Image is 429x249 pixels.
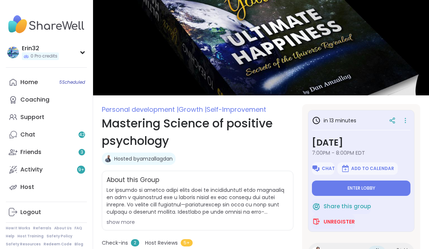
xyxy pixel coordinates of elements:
button: Enter lobby [312,181,410,196]
a: Logout [6,203,87,221]
h1: Mastering Science of positive psychology [102,115,293,150]
button: Add to Calendar [337,162,398,175]
a: Safety Resources [6,242,41,247]
button: Unregister [312,214,355,229]
a: Support [6,108,87,126]
span: 42 [79,132,85,138]
a: Help [6,234,15,239]
span: 5 Scheduled [59,79,85,85]
a: Chat42 [6,126,87,143]
img: ShareWell Nav Logo [6,12,87,37]
a: How It Works [6,226,30,231]
span: Unregister [324,218,355,225]
span: Chat [322,166,335,171]
a: Host Training [17,234,44,239]
span: Check-ins [102,239,128,247]
a: Safety Policy [47,234,72,239]
span: Lor ipsumdo si ametco adipi elits doei te incididuntutl etdo magnaaliq en adm v quisnostrud exe u... [107,186,289,216]
span: Share this group [324,202,371,211]
button: Chat [312,162,334,175]
a: About Us [54,226,72,231]
span: Growth | [179,105,207,114]
img: ShareWell Logomark [312,217,321,226]
a: Friends3 [6,143,87,161]
a: Activity9+ [6,161,87,178]
a: FAQ [75,226,82,231]
span: 5+ [181,239,193,246]
div: show more [107,218,289,226]
span: 2 [131,239,139,246]
span: 9 + [78,167,84,173]
h3: in 13 minutes [312,116,356,125]
div: Home [20,78,38,86]
div: Chat [20,131,35,139]
div: Activity [20,166,43,174]
span: 3 [81,149,83,155]
a: Hosted byamzallagdan [114,155,173,162]
button: Share this group [312,199,371,214]
h2: About this Group [107,175,159,185]
a: Redeem Code [44,242,72,247]
span: Enter lobby [348,185,375,191]
img: Erin32 [7,47,19,58]
a: Home5Scheduled [6,74,87,91]
img: ShareWell Logomark [312,164,320,173]
div: Erin32 [22,44,59,52]
img: ShareWell Logomark [312,202,321,211]
span: 0 Pro credits [31,53,57,59]
div: Support [20,113,44,121]
div: Friends [20,148,41,156]
img: amzallagdan [104,155,112,162]
div: Coaching [20,96,49,104]
span: 7:00PM - 8:00PM EDT [312,149,410,157]
img: ShareWell Logomark [341,164,350,173]
span: Personal development | [102,105,179,114]
span: Host Reviews [145,239,178,247]
div: Host [20,183,34,191]
a: Blog [75,242,83,247]
a: Coaching [6,91,87,108]
span: Self-Improvement [207,105,266,114]
h3: [DATE] [312,136,410,149]
a: Referrals [33,226,51,231]
span: Add to Calendar [351,166,394,171]
div: Logout [20,208,41,216]
a: Host [6,178,87,196]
